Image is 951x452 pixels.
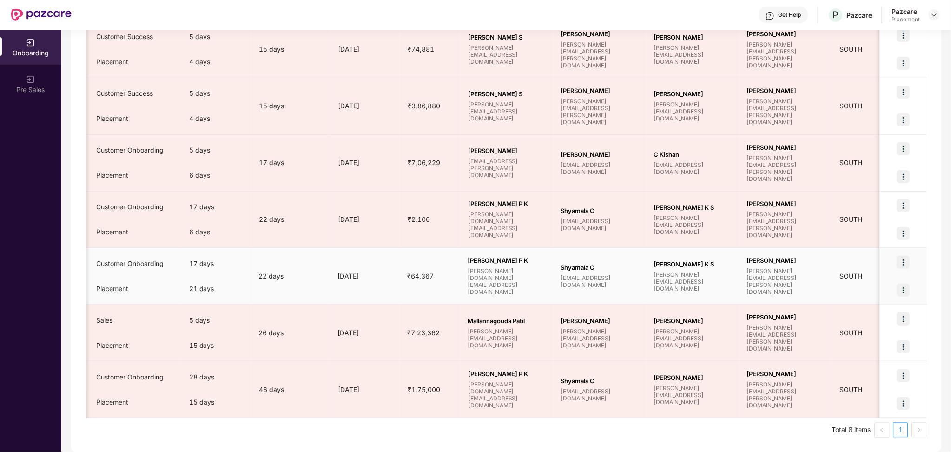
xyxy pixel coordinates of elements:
[892,7,920,16] div: Pazcare
[251,158,330,168] div: 17 days
[182,81,251,106] div: 5 days
[747,313,825,321] span: [PERSON_NAME]
[468,370,546,378] span: [PERSON_NAME] P K
[468,381,546,409] span: [PERSON_NAME][DOMAIN_NAME][EMAIL_ADDRESS][DOMAIN_NAME]
[182,24,251,49] div: 5 days
[654,161,732,175] span: [EMAIL_ADDRESS][DOMAIN_NAME]
[654,151,732,158] span: C Kishan
[747,200,825,207] span: [PERSON_NAME]
[747,144,825,151] span: [PERSON_NAME]
[897,142,910,155] img: icon
[96,114,128,122] span: Placement
[561,207,639,214] span: Shyamala C
[330,328,400,338] div: [DATE]
[182,163,251,188] div: 6 days
[251,385,330,395] div: 46 days
[251,44,330,54] div: 15 days
[182,49,251,74] div: 4 days
[330,158,400,168] div: [DATE]
[561,274,639,288] span: [EMAIL_ADDRESS][DOMAIN_NAME]
[747,381,825,409] span: [PERSON_NAME][EMAIL_ADDRESS][PERSON_NAME][DOMAIN_NAME]
[561,388,639,402] span: [EMAIL_ADDRESS][DOMAIN_NAME]
[747,324,825,352] span: [PERSON_NAME][EMAIL_ADDRESS][PERSON_NAME][DOMAIN_NAME]
[897,227,910,240] img: icon
[182,365,251,390] div: 28 days
[400,329,448,337] span: ₹7,23,362
[561,41,639,69] span: [PERSON_NAME][EMAIL_ADDRESS][PERSON_NAME][DOMAIN_NAME]
[96,146,164,154] span: Customer Onboarding
[96,89,153,97] span: Customer Success
[468,267,546,295] span: [PERSON_NAME][DOMAIN_NAME][EMAIL_ADDRESS][DOMAIN_NAME]
[96,171,128,179] span: Placement
[654,271,732,292] span: [PERSON_NAME][EMAIL_ADDRESS][DOMAIN_NAME]
[832,158,925,168] div: SOUTH
[654,44,732,65] span: [PERSON_NAME][EMAIL_ADDRESS][DOMAIN_NAME]
[747,87,825,94] span: [PERSON_NAME]
[561,264,639,271] span: Shyamala C
[832,44,925,54] div: SOUTH
[747,154,825,182] span: [PERSON_NAME][EMAIL_ADDRESS][PERSON_NAME][DOMAIN_NAME]
[561,151,639,158] span: [PERSON_NAME]
[832,328,925,338] div: SOUTH
[468,44,546,65] span: [PERSON_NAME][EMAIL_ADDRESS][DOMAIN_NAME]
[917,427,922,433] span: right
[654,328,732,349] span: [PERSON_NAME][EMAIL_ADDRESS][DOMAIN_NAME]
[747,30,825,38] span: [PERSON_NAME]
[561,98,639,126] span: [PERSON_NAME][EMAIL_ADDRESS][PERSON_NAME][DOMAIN_NAME]
[897,284,910,297] img: icon
[897,170,910,183] img: icon
[96,33,153,40] span: Customer Success
[330,101,400,111] div: [DATE]
[400,272,442,280] span: ₹64,367
[561,377,639,385] span: Shyamala C
[897,199,910,212] img: icon
[561,161,639,175] span: [EMAIL_ADDRESS][DOMAIN_NAME]
[468,257,546,264] span: [PERSON_NAME] P K
[96,373,164,381] span: Customer Onboarding
[400,159,448,166] span: ₹7,06,229
[468,158,546,179] span: [EMAIL_ADDRESS][PERSON_NAME][DOMAIN_NAME]
[468,211,546,239] span: [PERSON_NAME][DOMAIN_NAME][EMAIL_ADDRESS][DOMAIN_NAME]
[182,333,251,358] div: 15 days
[330,271,400,281] div: [DATE]
[251,214,330,225] div: 22 days
[182,194,251,219] div: 17 days
[897,256,910,269] img: icon
[96,316,112,324] span: Sales
[182,276,251,301] div: 21 days
[897,369,910,382] img: icon
[468,90,546,98] span: [PERSON_NAME] S
[912,423,927,438] li: Next Page
[892,16,920,23] div: Placement
[654,317,732,325] span: [PERSON_NAME]
[468,33,546,41] span: [PERSON_NAME] S
[26,38,35,47] img: svg+xml;base64,PHN2ZyB3aWR0aD0iMjAiIGhlaWdodD0iMjAiIHZpZXdCb3g9IjAgMCAyMCAyMCIgZmlsbD0ibm9uZSIgeG...
[330,44,400,54] div: [DATE]
[400,215,437,223] span: ₹2,100
[96,58,128,66] span: Placement
[897,340,910,353] img: icon
[875,423,890,438] button: left
[11,9,72,21] img: New Pazcare Logo
[182,390,251,415] div: 15 days
[654,90,732,98] span: [PERSON_NAME]
[747,98,825,126] span: [PERSON_NAME][EMAIL_ADDRESS][PERSON_NAME][DOMAIN_NAME]
[182,251,251,276] div: 17 days
[894,423,908,437] a: 1
[832,214,925,225] div: SOUTH
[897,312,910,326] img: icon
[96,228,128,236] span: Placement
[96,398,128,406] span: Placement
[654,214,732,235] span: [PERSON_NAME][EMAIL_ADDRESS][DOMAIN_NAME]
[654,374,732,381] span: [PERSON_NAME]
[747,370,825,378] span: [PERSON_NAME]
[747,211,825,239] span: [PERSON_NAME][EMAIL_ADDRESS][PERSON_NAME][DOMAIN_NAME]
[832,385,925,395] div: SOUTH
[897,397,910,410] img: icon
[561,30,639,38] span: [PERSON_NAME]
[26,75,35,84] img: svg+xml;base64,PHN2ZyB3aWR0aD0iMjAiIGhlaWdodD0iMjAiIHZpZXdCb3g9IjAgMCAyMCAyMCIgZmlsbD0ibm9uZSIgeG...
[847,11,872,20] div: Pazcare
[330,385,400,395] div: [DATE]
[654,204,732,211] span: [PERSON_NAME] K S
[875,423,890,438] li: Previous Page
